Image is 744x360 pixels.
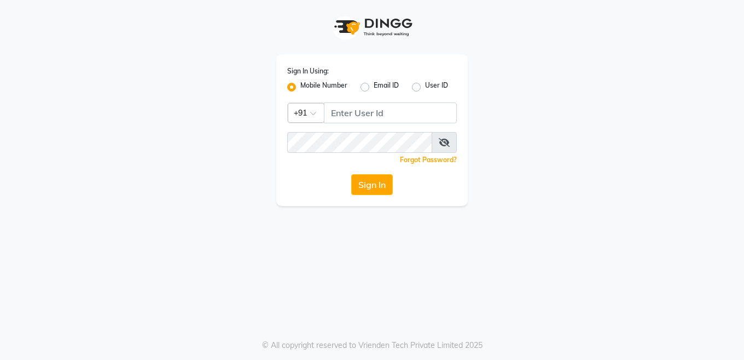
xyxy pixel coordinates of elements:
[287,66,329,76] label: Sign In Using:
[425,81,448,94] label: User ID
[300,81,347,94] label: Mobile Number
[328,11,416,43] img: logo1.svg
[351,174,393,195] button: Sign In
[287,132,432,153] input: Username
[400,156,457,164] a: Forgot Password?
[324,102,457,123] input: Username
[374,81,399,94] label: Email ID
